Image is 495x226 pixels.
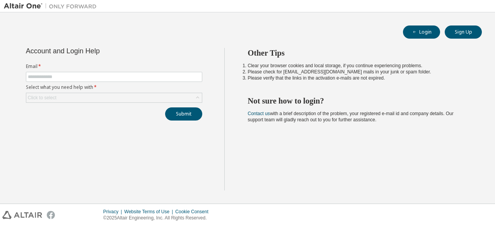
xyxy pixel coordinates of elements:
div: Privacy [103,209,124,215]
div: Account and Login Help [26,48,167,54]
button: Submit [165,107,202,121]
button: Sign Up [445,25,482,39]
div: Click to select [28,95,56,101]
h2: Not sure how to login? [248,96,468,106]
li: Clear your browser cookies and local storage, if you continue experiencing problems. [248,63,468,69]
img: Altair One [4,2,101,10]
div: Click to select [26,93,202,102]
a: Contact us [248,111,270,116]
span: with a brief description of the problem, your registered e-mail id and company details. Our suppo... [248,111,454,122]
img: altair_logo.svg [2,211,42,219]
p: © 2025 Altair Engineering, Inc. All Rights Reserved. [103,215,213,221]
label: Email [26,63,202,70]
button: Login [403,25,440,39]
h2: Other Tips [248,48,468,58]
img: facebook.svg [47,211,55,219]
label: Select what you need help with [26,84,202,90]
li: Please check for [EMAIL_ADDRESS][DOMAIN_NAME] mails in your junk or spam folder. [248,69,468,75]
div: Website Terms of Use [124,209,175,215]
li: Please verify that the links in the activation e-mails are not expired. [248,75,468,81]
div: Cookie Consent [175,209,213,215]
